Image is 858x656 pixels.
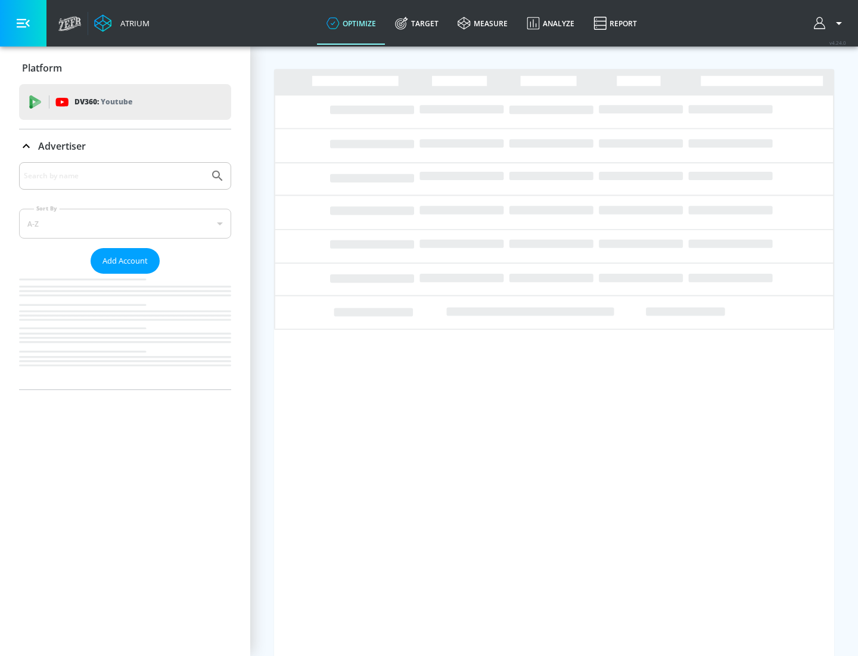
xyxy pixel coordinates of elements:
span: Add Account [102,254,148,268]
nav: list of Advertiser [19,274,231,389]
p: DV360: [74,95,132,109]
a: Analyze [517,2,584,45]
p: Advertiser [38,140,86,153]
div: Advertiser [19,129,231,163]
a: measure [448,2,517,45]
div: A-Z [19,209,231,239]
label: Sort By [34,205,60,212]
div: Platform [19,51,231,85]
p: Youtube [101,95,132,108]
button: Add Account [91,248,160,274]
div: Advertiser [19,162,231,389]
div: Atrium [116,18,150,29]
div: DV360: Youtube [19,84,231,120]
span: v 4.24.0 [829,39,846,46]
p: Platform [22,61,62,75]
a: optimize [317,2,386,45]
a: Report [584,2,646,45]
input: Search by name [24,168,204,184]
a: Atrium [94,14,150,32]
a: Target [386,2,448,45]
